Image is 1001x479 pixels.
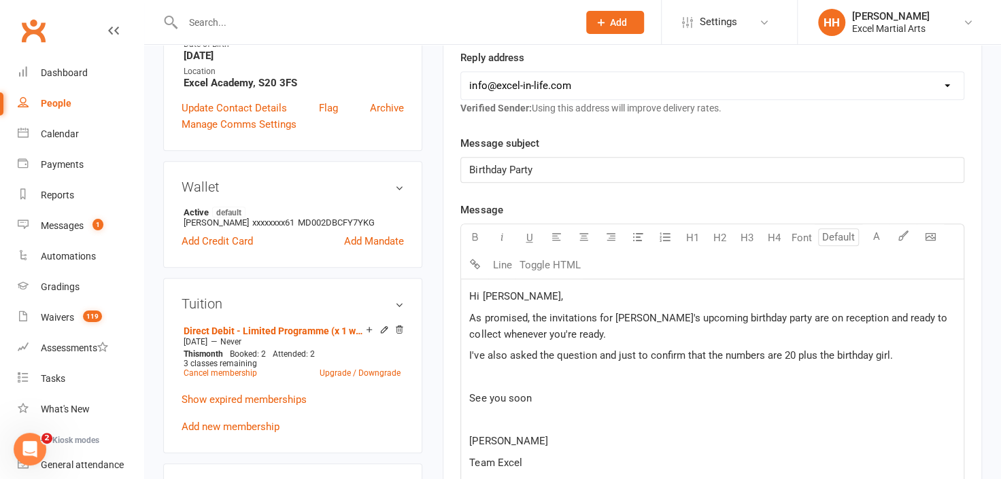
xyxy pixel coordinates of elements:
div: — [180,336,404,347]
strong: Excel Academy, S20 3FS [184,77,404,89]
div: Reports [41,190,74,200]
span: 2 [41,433,52,444]
a: Archive [370,100,404,116]
span: xxxxxxxx61 [252,217,294,228]
span: Booked: 2 [230,349,266,359]
button: Font [787,224,815,251]
strong: [DATE] [184,50,404,62]
a: Add Credit Card [182,233,253,249]
a: Show expired memberships [182,393,307,406]
a: Reports [18,180,143,211]
label: Message [460,202,503,218]
h3: Tuition [182,296,404,311]
a: Clubworx [16,14,50,48]
input: Search... [179,13,569,32]
span: default [212,207,245,217]
div: Payments [41,159,84,170]
a: Manage Comms Settings [182,116,296,132]
a: Direct Debit - Limited Programme (x 1 weekly) [184,325,366,336]
a: Calendar [18,119,143,149]
span: [DATE] [184,337,207,347]
h3: Wallet [182,179,404,194]
span: As promised, the invitations for [PERSON_NAME]'s upcoming birthday party are on reception and rea... [469,312,949,340]
a: Automations [18,241,143,272]
span: Birthday Party [469,164,532,176]
div: HH [818,9,845,36]
div: Location [184,65,404,78]
a: Add new membership [182,421,279,433]
label: Reply address [460,50,524,66]
a: Assessments [18,333,143,363]
span: 119 [83,311,102,322]
button: H2 [706,224,733,251]
a: What's New [18,394,143,425]
span: Hi [PERSON_NAME], [469,290,562,302]
a: Tasks [18,363,143,394]
span: See you soon [469,392,531,404]
span: This [184,349,199,359]
div: Dashboard [41,67,88,78]
span: Settings [700,7,737,37]
span: Add [610,17,627,28]
span: U [526,232,532,244]
iframe: Intercom live chat [14,433,46,465]
div: Gradings [41,281,80,292]
a: Payments [18,149,143,180]
span: Team Excel [469,457,522,469]
span: I've also asked the question and just to confirm that the numbers are 20 plus the birthday girl. [469,349,892,361]
button: H4 [760,224,787,251]
span: Using this address will improve delivery rates. [460,103,721,113]
span: 3 classes remaining [184,359,257,368]
span: 1 [92,219,103,230]
div: Automations [41,251,96,262]
div: What's New [41,404,90,414]
button: Toggle HTML [515,251,583,279]
button: Line [488,251,515,279]
div: People [41,98,71,109]
strong: Active [184,207,397,217]
a: Upgrade / Downgrade [320,368,401,378]
div: Messages [41,220,84,231]
div: Calendar [41,128,79,139]
a: Cancel membership [184,368,257,378]
a: People [18,88,143,119]
div: Waivers [41,312,74,323]
button: A [862,224,889,251]
a: Dashboard [18,58,143,88]
li: [PERSON_NAME] [182,205,404,230]
span: Never [220,337,241,347]
div: General attendance [41,459,124,470]
a: Waivers 119 [18,302,143,333]
div: month [180,349,226,359]
div: Tasks [41,373,65,384]
a: Messages 1 [18,211,143,241]
button: H3 [733,224,760,251]
button: Add [586,11,644,34]
div: Assessments [41,342,108,353]
a: Gradings [18,272,143,302]
input: Default [818,228,859,246]
a: Add Mandate [344,233,404,249]
strong: Verified Sender: [460,103,531,113]
button: U [515,224,543,251]
div: Excel Martial Arts [852,22,930,35]
span: MD002DBCFY7YKG [298,217,375,228]
label: Message subject [460,135,539,152]
a: Flag [319,100,338,116]
span: [PERSON_NAME] [469,435,547,447]
a: Update Contact Details [182,100,287,116]
button: H1 [679,224,706,251]
div: [PERSON_NAME] [852,10,930,22]
span: Attended: 2 [273,349,315,359]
